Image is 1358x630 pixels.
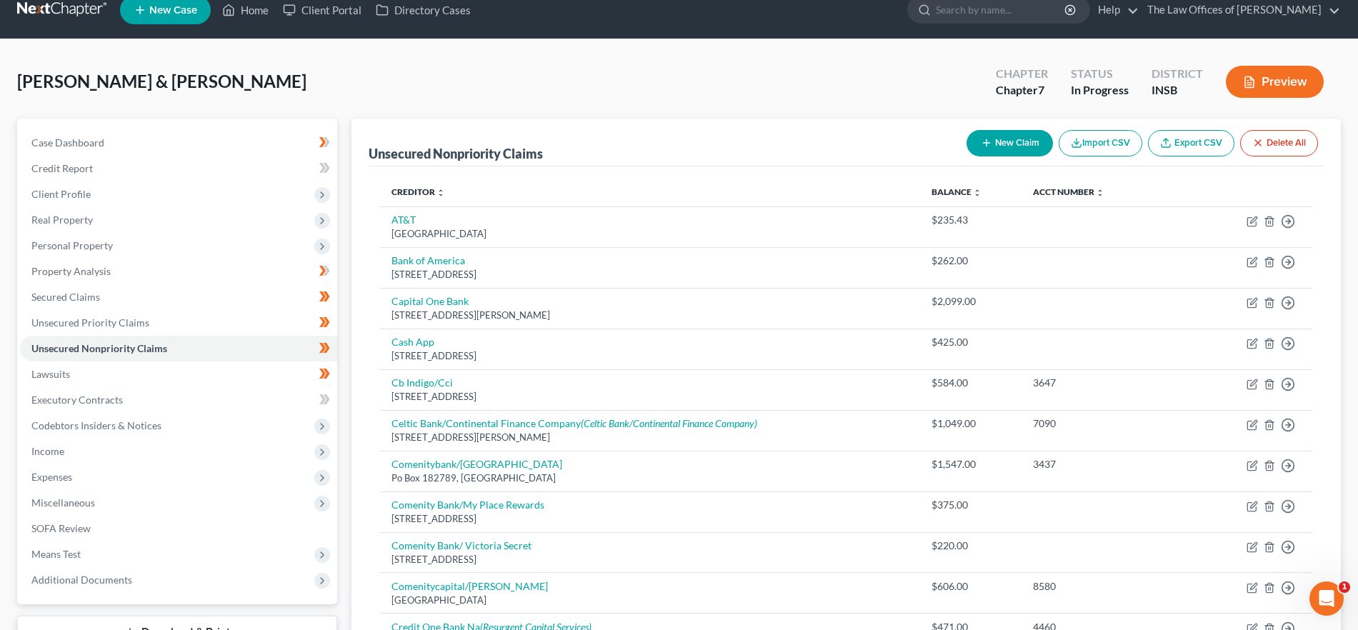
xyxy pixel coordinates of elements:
[932,539,1010,553] div: $220.00
[932,498,1010,512] div: $375.00
[391,417,757,429] a: Celtic Bank/Continental Finance Company(Celtic Bank/Continental Finance Company)
[1240,130,1318,156] button: Delete All
[1096,189,1104,197] i: unfold_more
[31,239,113,251] span: Personal Property
[1309,581,1344,616] iframe: Intercom live chat
[391,268,909,281] div: [STREET_ADDRESS]
[369,145,543,162] div: Unsecured Nonpriority Claims
[391,512,909,526] div: [STREET_ADDRESS]
[31,419,161,431] span: Codebtors Insiders & Notices
[1059,130,1142,156] button: Import CSV
[17,71,306,91] span: [PERSON_NAME] & [PERSON_NAME]
[20,130,337,156] a: Case Dashboard
[996,66,1048,82] div: Chapter
[31,548,81,560] span: Means Test
[1339,581,1350,593] span: 1
[20,284,337,310] a: Secured Claims
[932,376,1010,390] div: $584.00
[149,5,197,16] span: New Case
[391,376,453,389] a: Cb Indigo/Cci
[581,417,757,429] i: (Celtic Bank/Continental Finance Company)
[31,265,111,277] span: Property Analysis
[932,254,1010,268] div: $262.00
[932,213,1010,227] div: $235.43
[20,310,337,336] a: Unsecured Priority Claims
[31,316,149,329] span: Unsecured Priority Claims
[967,130,1053,156] button: New Claim
[932,416,1010,431] div: $1,049.00
[1071,66,1129,82] div: Status
[31,291,100,303] span: Secured Claims
[31,522,91,534] span: SOFA Review
[973,189,982,197] i: unfold_more
[391,553,909,566] div: [STREET_ADDRESS]
[1033,186,1104,197] a: Acct Number unfold_more
[20,361,337,387] a: Lawsuits
[31,162,93,174] span: Credit Report
[31,445,64,457] span: Income
[1148,130,1234,156] a: Export CSV
[31,574,132,586] span: Additional Documents
[391,539,531,551] a: Comenity Bank/ Victoria Secret
[391,336,434,348] a: Cash App
[20,516,337,541] a: SOFA Review
[1033,376,1194,390] div: 3647
[391,499,544,511] a: Comenity Bank/My Place Rewards
[391,580,548,592] a: Comenitycapital/[PERSON_NAME]
[1033,457,1194,471] div: 3437
[436,189,445,197] i: unfold_more
[391,431,909,444] div: [STREET_ADDRESS][PERSON_NAME]
[391,295,469,307] a: Capital One Bank
[391,254,465,266] a: Bank of America
[31,394,123,406] span: Executory Contracts
[391,471,909,485] div: Po Box 182789, [GEOGRAPHIC_DATA]
[391,186,445,197] a: Creditor unfold_more
[932,294,1010,309] div: $2,099.00
[20,259,337,284] a: Property Analysis
[391,214,416,226] a: AT&T
[31,188,91,200] span: Client Profile
[932,457,1010,471] div: $1,547.00
[932,579,1010,594] div: $606.00
[391,309,909,322] div: [STREET_ADDRESS][PERSON_NAME]
[1038,83,1044,96] span: 7
[391,458,562,470] a: Comenitybank/[GEOGRAPHIC_DATA]
[391,227,909,241] div: [GEOGRAPHIC_DATA]
[20,387,337,413] a: Executory Contracts
[1226,66,1324,98] button: Preview
[932,335,1010,349] div: $425.00
[391,390,909,404] div: [STREET_ADDRESS]
[391,349,909,363] div: [STREET_ADDRESS]
[996,82,1048,99] div: Chapter
[31,214,93,226] span: Real Property
[391,594,909,607] div: [GEOGRAPHIC_DATA]
[31,471,72,483] span: Expenses
[20,336,337,361] a: Unsecured Nonpriority Claims
[1152,82,1203,99] div: INSB
[31,136,104,149] span: Case Dashboard
[20,156,337,181] a: Credit Report
[1033,579,1194,594] div: 8580
[932,186,982,197] a: Balance unfold_more
[1071,82,1129,99] div: In Progress
[1033,416,1194,431] div: 7090
[31,496,95,509] span: Miscellaneous
[1152,66,1203,82] div: District
[31,368,70,380] span: Lawsuits
[31,342,167,354] span: Unsecured Nonpriority Claims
